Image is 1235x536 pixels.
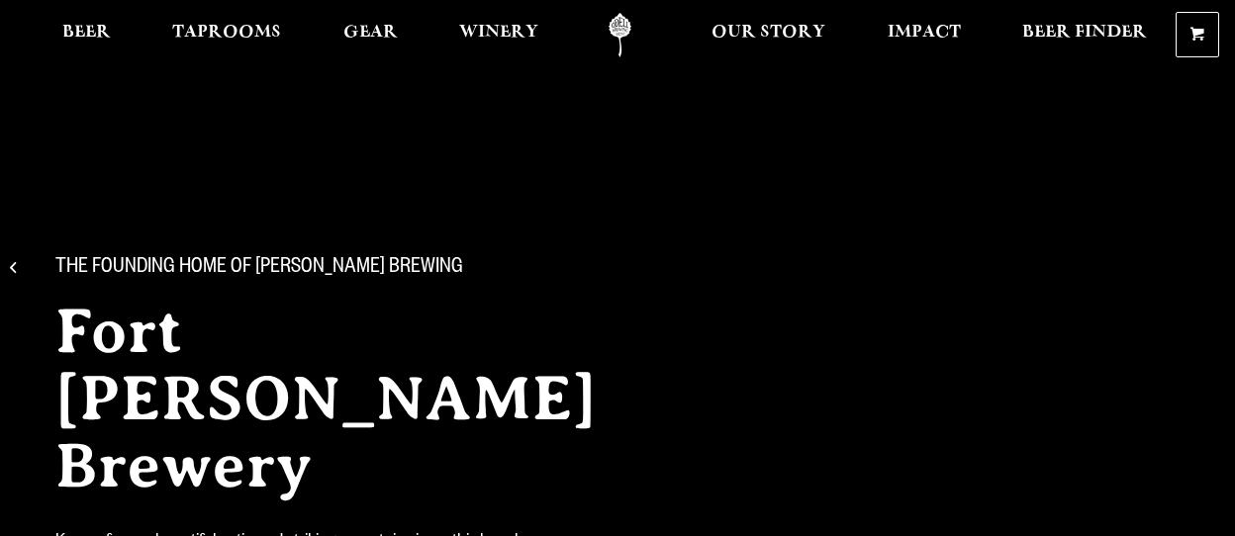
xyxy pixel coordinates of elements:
a: Taprooms [159,13,294,57]
a: Winery [446,13,551,57]
span: Our Story [712,25,825,41]
a: Beer Finder [1009,13,1160,57]
span: The Founding Home of [PERSON_NAME] Brewing [55,256,463,282]
span: Impact [888,25,961,41]
a: Beer [49,13,124,57]
span: Beer Finder [1022,25,1147,41]
a: Odell Home [583,13,657,57]
span: Winery [459,25,538,41]
a: Our Story [699,13,838,57]
span: Gear [343,25,398,41]
h2: Fort [PERSON_NAME] Brewery [55,298,673,499]
span: Beer [62,25,111,41]
span: Taprooms [172,25,281,41]
a: Impact [875,13,974,57]
a: Gear [331,13,411,57]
